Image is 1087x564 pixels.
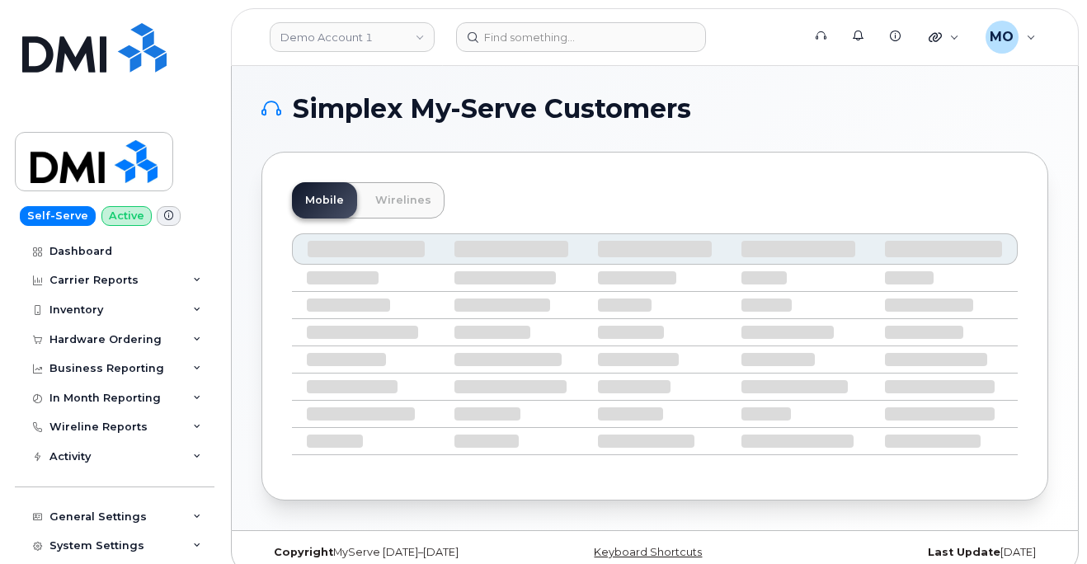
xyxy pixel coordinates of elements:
[274,546,333,558] strong: Copyright
[292,182,357,219] a: Mobile
[928,546,1000,558] strong: Last Update
[261,546,524,559] div: MyServe [DATE]–[DATE]
[362,182,445,219] a: Wirelines
[594,546,702,558] a: Keyboard Shortcuts
[293,96,691,121] span: Simplex My-Serve Customers
[786,546,1048,559] div: [DATE]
